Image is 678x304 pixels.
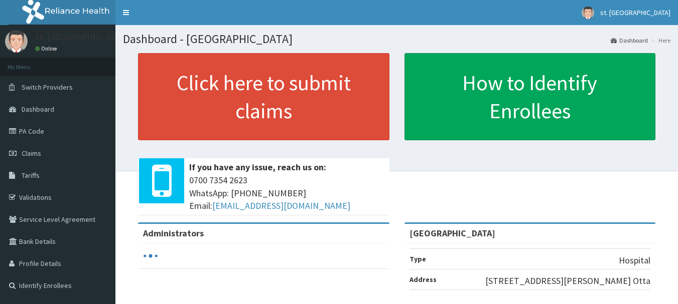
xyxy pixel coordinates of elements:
span: 0700 7354 2623 WhatsApp: [PHONE_NUMBER] Email: [189,174,384,212]
span: Tariffs [22,171,40,180]
h1: Dashboard - [GEOGRAPHIC_DATA] [123,33,670,46]
a: [EMAIL_ADDRESS][DOMAIN_NAME] [212,200,350,211]
b: Administrators [143,227,204,239]
span: st. [GEOGRAPHIC_DATA] [600,8,670,17]
span: Switch Providers [22,83,73,92]
a: Dashboard [611,36,648,45]
b: Address [410,275,437,284]
svg: audio-loading [143,248,158,263]
p: Hospital [619,254,650,267]
span: Claims [22,149,41,158]
p: [STREET_ADDRESS][PERSON_NAME] Otta [485,274,650,287]
p: st. [GEOGRAPHIC_DATA] [35,33,130,42]
a: How to Identify Enrollees [404,53,656,140]
strong: [GEOGRAPHIC_DATA] [410,227,495,239]
span: Dashboard [22,105,54,114]
img: User Image [582,7,594,19]
b: If you have any issue, reach us on: [189,161,326,173]
li: Here [649,36,670,45]
img: User Image [5,30,28,53]
a: Online [35,45,59,52]
a: Click here to submit claims [138,53,389,140]
b: Type [410,254,426,263]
